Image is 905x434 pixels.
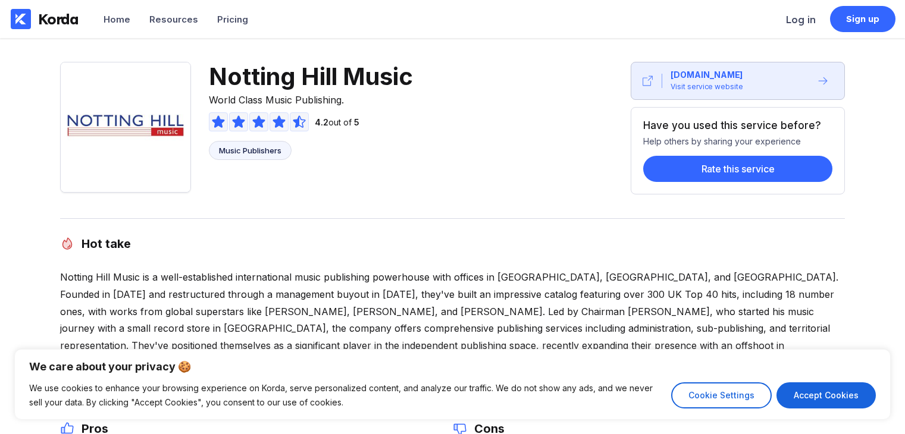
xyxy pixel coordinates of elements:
div: Home [104,14,130,25]
a: Sign up [830,6,895,32]
a: Rate this service [643,146,832,182]
div: [DOMAIN_NAME] [671,69,743,81]
button: Accept Cookies [776,382,876,408]
span: World Class Music Publishing. [209,91,413,106]
img: Notting Hill Music [60,62,191,193]
div: Log in [786,14,816,26]
div: Have you used this service before? [643,119,826,131]
a: Music Publishers [209,141,292,160]
div: Music Publishers [219,146,281,155]
div: Resources [149,14,198,25]
span: 4.2 [315,117,328,127]
div: out of [310,117,359,127]
div: Help others by sharing your experience [643,131,832,146]
p: We use cookies to enhance your browsing experience on Korda, serve personalized content, and anal... [29,381,662,410]
button: [DOMAIN_NAME]Visit service website [631,62,845,100]
div: Pricing [217,14,248,25]
div: Sign up [846,13,880,25]
h2: Hot take [74,237,131,251]
p: We care about your privacy 🍪 [29,360,876,374]
div: Visit service website [671,81,743,93]
button: Cookie Settings [671,382,772,408]
div: Korda [38,10,79,28]
span: Notting Hill Music [209,62,413,91]
span: 5 [354,117,359,127]
div: Notting Hill Music is a well-established international music publishing powerhouse with offices i... [60,269,845,372]
div: Rate this service [702,163,775,175]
